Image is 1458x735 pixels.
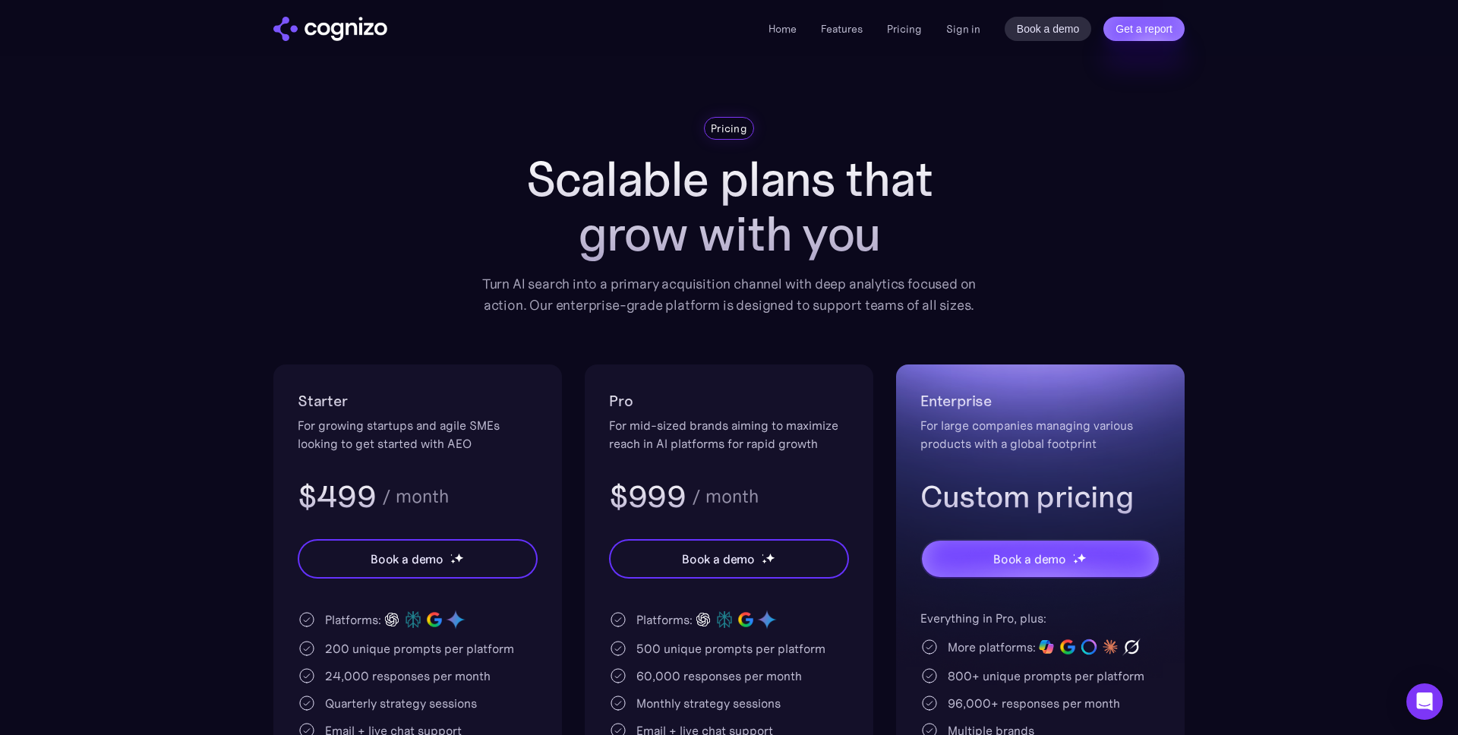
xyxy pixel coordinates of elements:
[471,273,987,316] div: Turn AI search into a primary acquisition channel with deep analytics focused on action. Our ente...
[298,389,538,413] h2: Starter
[450,554,453,556] img: star
[454,553,464,563] img: star
[1406,683,1443,720] div: Open Intercom Messenger
[920,609,1160,627] div: Everything in Pro, plus:
[762,559,767,564] img: star
[920,389,1160,413] h2: Enterprise
[636,694,781,712] div: Monthly strategy sessions
[273,17,387,41] a: home
[609,389,849,413] h2: Pro
[1077,553,1087,563] img: star
[371,550,443,568] div: Book a demo
[946,20,980,38] a: Sign in
[887,22,922,36] a: Pricing
[1073,559,1078,564] img: star
[609,477,686,516] h3: $999
[273,17,387,41] img: cognizo logo
[298,539,538,579] a: Book a demostarstarstar
[382,487,449,506] div: / month
[450,559,456,564] img: star
[298,416,538,453] div: For growing startups and agile SMEs looking to get started with AEO
[920,416,1160,453] div: For large companies managing various products with a global footprint
[682,550,755,568] div: Book a demo
[993,550,1066,568] div: Book a demo
[636,610,693,629] div: Platforms:
[636,667,802,685] div: 60,000 responses per month
[609,416,849,453] div: For mid-sized brands aiming to maximize reach in AI platforms for rapid growth
[948,694,1120,712] div: 96,000+ responses per month
[325,667,491,685] div: 24,000 responses per month
[711,121,747,136] div: Pricing
[920,539,1160,579] a: Book a demostarstarstar
[325,694,477,712] div: Quarterly strategy sessions
[762,554,764,556] img: star
[1005,17,1092,41] a: Book a demo
[948,638,1036,656] div: More platforms:
[948,667,1144,685] div: 800+ unique prompts per platform
[768,22,797,36] a: Home
[325,610,381,629] div: Platforms:
[298,477,376,516] h3: $499
[765,553,775,563] img: star
[609,539,849,579] a: Book a demostarstarstar
[636,639,825,658] div: 500 unique prompts per platform
[1103,17,1185,41] a: Get a report
[920,477,1160,516] h3: Custom pricing
[821,22,863,36] a: Features
[1073,554,1075,556] img: star
[471,152,987,261] h1: Scalable plans that grow with you
[692,487,759,506] div: / month
[325,639,514,658] div: 200 unique prompts per platform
